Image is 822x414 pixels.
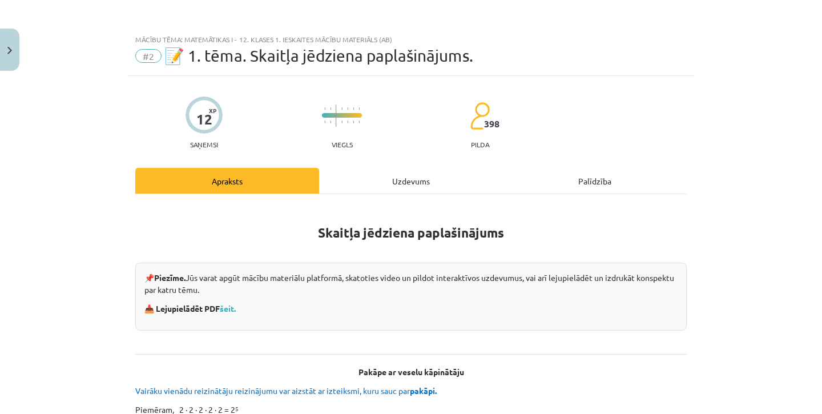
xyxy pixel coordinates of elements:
img: icon-long-line-d9ea69661e0d244f92f715978eff75569469978d946b2353a9bb055b3ed8787d.svg [336,104,337,127]
div: Palīdzība [503,168,687,194]
span: XP [209,107,216,114]
b: pakāpi. [410,385,437,396]
strong: Piezīme. [154,272,186,283]
a: šeit. [220,303,236,313]
img: icon-short-line-57e1e144782c952c97e751825c79c345078a6d821885a25fce030b3d8c18986b.svg [330,120,331,123]
span: Vairāku vienādu reizinātāju reizinājumu var aizstāt ar izteiksmi, kuru sauc par [135,385,438,396]
img: icon-short-line-57e1e144782c952c97e751825c79c345078a6d821885a25fce030b3d8c18986b.svg [330,107,331,110]
img: icon-short-line-57e1e144782c952c97e751825c79c345078a6d821885a25fce030b3d8c18986b.svg [341,120,342,123]
img: icon-short-line-57e1e144782c952c97e751825c79c345078a6d821885a25fce030b3d8c18986b.svg [324,120,325,123]
p: Viegls [332,140,353,148]
b: Pakāpe ar veselu kāpinātāju [358,367,464,377]
img: icon-short-line-57e1e144782c952c97e751825c79c345078a6d821885a25fce030b3d8c18986b.svg [358,120,360,123]
img: icon-short-line-57e1e144782c952c97e751825c79c345078a6d821885a25fce030b3d8c18986b.svg [324,107,325,110]
p: Saņemsi [186,140,223,148]
img: students-c634bb4e5e11cddfef0936a35e636f08e4e9abd3cc4e673bd6f9a4125e45ecb1.svg [470,102,490,130]
img: icon-short-line-57e1e144782c952c97e751825c79c345078a6d821885a25fce030b3d8c18986b.svg [341,107,342,110]
img: icon-short-line-57e1e144782c952c97e751825c79c345078a6d821885a25fce030b3d8c18986b.svg [347,120,348,123]
span: 📝 1. tēma. Skaitļa jēdziena paplašinājums. [164,46,473,65]
p: 📌 Jūs varat apgūt mācību materiālu platformā, skatoties video un pildot interaktīvos uzdevumus, v... [144,272,678,296]
div: 12 [196,111,212,127]
div: Uzdevums [319,168,503,194]
img: icon-short-line-57e1e144782c952c97e751825c79c345078a6d821885a25fce030b3d8c18986b.svg [347,107,348,110]
strong: 📥 Lejupielādēt PDF [144,303,237,313]
strong: Skaitļa jēdziena paplašinājums [318,224,504,241]
p: pilda [471,140,489,148]
img: icon-short-line-57e1e144782c952c97e751825c79c345078a6d821885a25fce030b3d8c18986b.svg [353,107,354,110]
div: Apraksts [135,168,319,194]
span: #2 [135,49,162,63]
div: Mācību tēma: Matemātikas i - 12. klases 1. ieskaites mācību materiāls (ab) [135,35,687,43]
sup: 5 [235,404,239,413]
img: icon-short-line-57e1e144782c952c97e751825c79c345078a6d821885a25fce030b3d8c18986b.svg [358,107,360,110]
img: icon-short-line-57e1e144782c952c97e751825c79c345078a6d821885a25fce030b3d8c18986b.svg [353,120,354,123]
span: 398 [484,119,499,129]
img: icon-close-lesson-0947bae3869378f0d4975bcd49f059093ad1ed9edebbc8119c70593378902aed.svg [7,47,12,54]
